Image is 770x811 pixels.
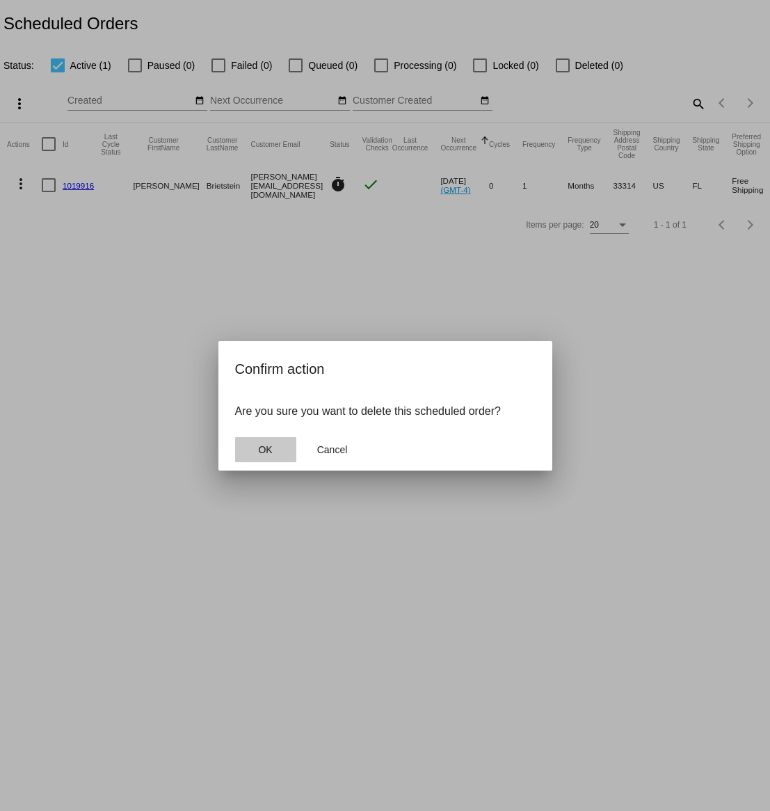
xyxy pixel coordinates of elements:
[235,358,536,380] h2: Confirm action
[258,444,272,455] span: OK
[302,437,363,462] button: Close dialog
[235,405,536,418] p: Are you sure you want to delete this scheduled order?
[317,444,348,455] span: Cancel
[235,437,296,462] button: Close dialog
